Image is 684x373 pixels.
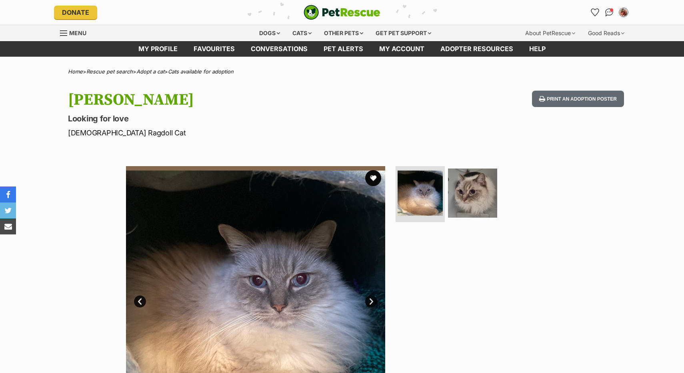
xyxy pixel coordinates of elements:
a: Pet alerts [316,41,371,57]
a: Cats available for adoption [168,68,234,75]
a: PetRescue [304,5,380,20]
button: favourite [365,170,381,186]
a: Adopter resources [432,41,521,57]
img: Bettina Crisp profile pic [620,8,628,16]
button: My account [617,6,630,19]
button: Print an adoption poster [532,91,624,107]
a: Home [68,68,83,75]
img: logo-cat-932fe2b9b8326f06289b0f2fb663e598f794de774fb13d1741a6617ecf9a85b4.svg [304,5,380,20]
a: conversations [243,41,316,57]
a: Rescue pet search [86,68,133,75]
h1: [PERSON_NAME] [68,91,406,109]
a: Adopt a cat [136,68,164,75]
a: Help [521,41,554,57]
a: Prev [134,296,146,308]
a: Favourites [588,6,601,19]
img: chat-41dd97257d64d25036548639549fe6c8038ab92f7586957e7f3b1b290dea8141.svg [605,8,614,16]
div: Cats [287,25,317,41]
div: Good Reads [582,25,630,41]
div: > > > [48,69,636,75]
img: Photo of Sebastian [398,171,443,216]
div: Dogs [254,25,286,41]
a: Favourites [186,41,243,57]
a: My profile [130,41,186,57]
span: Menu [69,30,86,36]
ul: Account quick links [588,6,630,19]
a: Conversations [603,6,616,19]
p: [DEMOGRAPHIC_DATA] Ragdoll Cat [68,127,406,138]
div: Other pets [318,25,369,41]
a: Menu [60,25,92,40]
a: My account [371,41,432,57]
a: Donate [54,6,97,19]
div: About PetRescue [520,25,581,41]
div: Get pet support [370,25,437,41]
a: Next [365,296,377,308]
img: Photo of Sebastian [448,169,497,218]
p: Looking for love [68,113,406,124]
